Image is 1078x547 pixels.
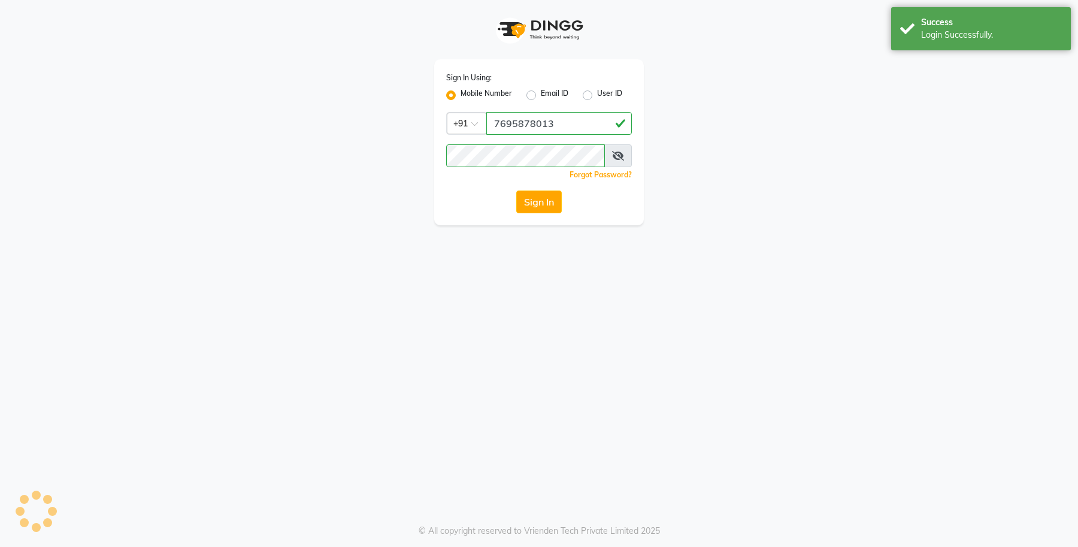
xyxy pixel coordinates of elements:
label: Email ID [541,88,568,102]
label: User ID [597,88,622,102]
div: Success [921,16,1062,29]
div: Login Successfully. [921,29,1062,41]
input: Username [446,144,605,167]
a: Forgot Password? [570,170,632,179]
input: Username [486,112,632,135]
label: Sign In Using: [446,72,492,83]
button: Sign In [516,191,562,213]
img: logo1.svg [491,12,587,47]
label: Mobile Number [461,88,512,102]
